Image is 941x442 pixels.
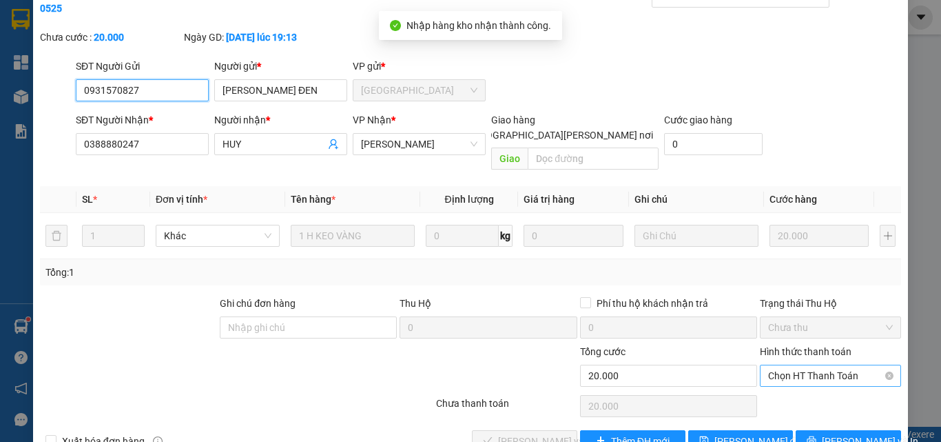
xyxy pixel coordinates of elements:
[291,225,415,247] input: VD: Bàn, Ghế
[768,317,893,338] span: Chưa thu
[184,30,325,45] div: Ngày GD:
[214,112,347,128] div: Người nhận
[76,112,209,128] div: SĐT Người Nhận
[769,194,817,205] span: Cước hàng
[390,20,401,31] span: check-circle
[769,225,869,247] input: 0
[220,298,296,309] label: Ghi chú đơn hàng
[634,225,758,247] input: Ghi Chú
[465,128,659,143] span: [GEOGRAPHIC_DATA][PERSON_NAME] nơi
[214,59,347,74] div: Người gửi
[353,114,391,125] span: VP Nhận
[524,225,623,247] input: 0
[760,296,901,311] div: Trạng thái Thu Hộ
[435,396,579,420] div: Chưa thanh toán
[768,365,893,386] span: Chọn HT Thanh Toán
[591,296,714,311] span: Phí thu hộ khách nhận trả
[760,346,851,357] label: Hình thức thanh toán
[361,134,477,154] span: Cao Tốc
[444,194,493,205] span: Định lượng
[164,225,271,246] span: Khác
[491,148,528,170] span: Giao
[40,30,181,45] div: Chưa cước :
[45,265,364,280] div: Tổng: 1
[156,194,207,205] span: Đơn vị tính
[491,114,535,125] span: Giao hàng
[220,317,397,339] input: Ghi chú đơn hàng
[880,225,896,247] button: plus
[629,186,764,213] th: Ghi chú
[664,133,763,155] input: Cước giao hàng
[499,225,513,247] span: kg
[45,225,68,247] button: delete
[664,114,732,125] label: Cước giao hàng
[400,298,431,309] span: Thu Hộ
[580,346,625,357] span: Tổng cước
[353,59,486,74] div: VP gửi
[291,194,335,205] span: Tên hàng
[226,32,297,43] b: [DATE] lúc 19:13
[361,80,477,101] span: Sài Gòn
[406,20,551,31] span: Nhập hàng kho nhận thành công.
[885,372,893,380] span: close-circle
[94,32,124,43] b: 20.000
[528,148,659,170] input: Dọc đường
[328,139,339,150] span: user-add
[524,194,575,205] span: Giá trị hàng
[76,59,209,74] div: SĐT Người Gửi
[82,194,93,205] span: SL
